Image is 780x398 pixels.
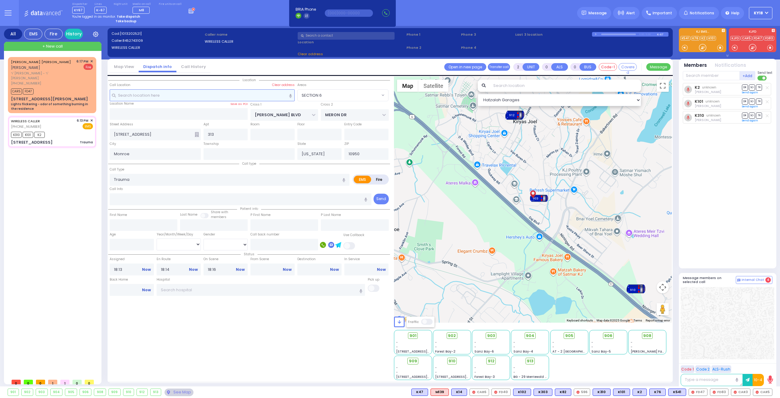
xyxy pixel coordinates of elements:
[109,389,120,396] div: 909
[396,365,398,370] span: -
[474,345,476,349] span: -
[626,10,635,16] span: Alert
[757,70,772,75] span: Send text
[448,358,456,364] span: 910
[11,65,40,70] span: [PERSON_NAME]
[65,29,83,39] a: History
[24,9,65,17] img: Logo
[204,142,219,146] label: Township
[11,139,53,145] div: [STREET_ADDRESS]
[690,10,714,16] span: Notifications
[488,63,510,71] button: Transfer call
[582,11,586,15] img: message.svg
[8,389,19,396] div: 901
[51,389,62,396] div: 904
[749,84,755,90] span: SO
[195,132,199,137] span: Other building occupants
[749,113,755,118] span: SO
[395,315,416,323] a: Open this area in Google Maps (opens a new window)
[272,83,295,88] label: Clear address
[110,277,154,282] label: Back Home
[631,349,667,354] span: [PERSON_NAME] Farm
[506,110,524,120] div: 912
[555,389,571,396] div: BLS
[715,62,746,69] button: Notifications
[302,92,322,99] span: SECTION 6
[705,99,720,104] span: unknown
[112,45,203,50] label: WIRELESS CALLER
[552,345,554,349] span: -
[695,118,721,122] span: Lipa Blumenthal
[298,90,380,101] span: SECTION 6
[740,71,756,80] button: +Add
[632,285,641,294] gmp-advanced-marker: 910
[368,277,379,282] label: Pick up
[157,277,170,282] label: Hospital
[298,40,404,45] label: Location
[511,110,520,120] gmp-advanced-marker: 912
[60,380,69,384] span: 1
[396,349,454,354] span: [STREET_ADDRESS][PERSON_NAME]
[707,36,716,41] a: K101
[72,14,116,19] span: You're logged in as monitor.
[34,132,45,138] span: K2
[11,124,41,129] span: [PHONE_NUMBER]
[397,80,418,92] button: Show street map
[36,389,48,396] div: 903
[11,132,22,138] span: K310
[112,38,203,43] label: Caller:
[22,389,33,396] div: 902
[112,31,203,36] label: Cad:
[377,267,386,272] a: Now
[474,365,476,370] span: -
[298,52,323,56] span: Clear address
[684,62,707,69] button: Members
[325,9,373,17] input: (000)000-00000
[695,85,700,90] a: K2
[695,99,703,104] a: K101
[754,10,763,16] span: KY18
[77,118,88,123] span: 6:13 PM
[689,389,707,396] div: FD47
[451,389,467,396] div: BLS
[742,105,758,108] a: Send again
[683,71,740,80] input: Search member
[633,389,647,396] div: BLS
[613,389,630,396] div: BLS
[565,333,573,339] span: 905
[488,358,495,364] span: 912
[649,389,666,396] div: BLS
[742,278,764,282] span: Internal Chat
[472,391,475,394] img: red-radio-icon.svg
[683,276,736,284] h5: Message members on selected call
[110,83,130,88] label: Call Location
[151,389,161,396] div: 913
[491,389,511,396] div: FD40
[395,315,416,323] img: Google
[632,283,641,292] gmp-advanced-marker: 909
[505,112,523,121] div: 906
[250,257,295,262] label: From Scene
[756,391,759,394] img: red-radio-icon.svg
[435,365,437,370] span: -
[737,279,740,282] img: comment-alt.png
[120,31,142,36] span: [1013202521]
[83,64,93,70] span: Fire
[110,167,124,172] label: Call Type
[470,389,489,396] div: CAR6
[613,389,630,396] div: K101
[489,80,641,92] input: Search location
[691,36,700,41] a: K76
[649,389,666,396] div: K76
[668,389,686,396] div: BLS
[681,365,694,373] button: Code 1
[205,39,296,44] label: WIRELESS CALLER
[110,122,133,127] label: Street Address
[12,380,21,384] span: 0
[211,210,228,214] small: Share with
[742,84,748,90] span: DR
[283,267,292,272] a: Now
[343,233,364,238] label: Use Callback
[409,358,417,364] span: 909
[371,176,388,183] label: Fire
